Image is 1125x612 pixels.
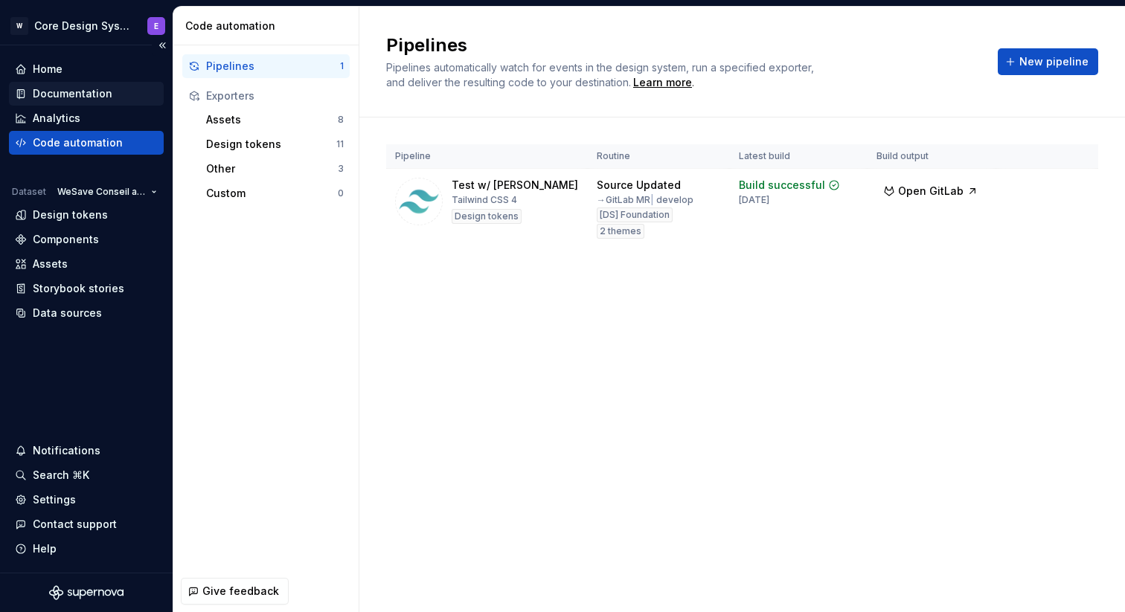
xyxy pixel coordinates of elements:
a: Code automation [9,131,164,155]
span: . [631,77,694,88]
span: Give feedback [202,584,279,599]
div: E [154,20,158,32]
div: Components [33,232,99,247]
div: 11 [336,138,344,150]
a: Learn more [633,75,692,90]
div: Analytics [33,111,80,126]
div: 1 [340,60,344,72]
a: Assets [9,252,164,276]
a: Components [9,228,164,251]
span: Open GitLab [898,184,964,199]
span: WeSave Conseil aaa [57,186,145,198]
div: Home [33,62,62,77]
div: Search ⌘K [33,468,89,483]
button: WeSave Conseil aaa [51,181,164,202]
div: Storybook stories [33,281,124,296]
div: Custom [206,186,338,201]
div: Design tokens [206,137,336,152]
div: Tailwind CSS 4 [452,194,517,206]
button: Help [9,537,164,561]
button: Design tokens11 [200,132,350,156]
th: Routine [588,144,730,169]
th: Latest build [730,144,868,169]
div: Assets [206,112,338,127]
span: | [650,194,654,205]
div: 3 [338,163,344,175]
button: Custom0 [200,181,350,205]
a: Home [9,57,164,81]
span: New pipeline [1019,54,1089,69]
div: 0 [338,187,344,199]
span: 2 themes [600,225,641,237]
span: Pipelines automatically watch for events in the design system, run a specified exporter, and deli... [386,61,817,88]
div: Settings [33,492,76,507]
a: Analytics [9,106,164,130]
div: Source Updated [597,178,681,193]
button: Assets8 [200,108,350,132]
div: Code automation [185,19,353,33]
a: Data sources [9,301,164,325]
div: Code automation [33,135,123,150]
div: Design tokens [452,209,522,224]
div: → GitLab MR develop [597,194,693,206]
a: Settings [9,488,164,512]
div: Data sources [33,306,102,321]
div: Notifications [33,443,100,458]
div: Documentation [33,86,112,101]
button: Contact support [9,512,164,536]
a: Design tokens [9,203,164,227]
a: Documentation [9,82,164,106]
h2: Pipelines [386,33,980,57]
a: Storybook stories [9,277,164,300]
button: Pipelines1 [182,54,350,78]
div: Exporters [206,88,344,103]
button: Notifications [9,439,164,463]
button: Give feedback [181,578,289,605]
div: [DATE] [739,194,769,206]
div: Assets [33,257,68,271]
button: Search ⌘K [9,463,164,487]
svg: Supernova Logo [49,585,124,600]
button: Collapse sidebar [152,35,173,56]
div: Help [33,541,57,556]
div: Dataset [12,186,46,198]
div: Build successful [739,178,825,193]
div: Test w/ [PERSON_NAME] [452,178,578,193]
div: [DS] Foundation [597,207,673,222]
button: Other3 [200,157,350,181]
th: Build output [868,144,996,169]
th: Pipeline [386,144,588,169]
div: Contact support [33,517,117,532]
div: Other [206,161,338,176]
button: Open GitLab [876,178,985,204]
div: 8 [338,114,344,126]
a: Open GitLab [876,187,985,199]
div: Core Design System [34,19,129,33]
button: WCore Design SystemE [3,10,170,42]
div: W [10,17,28,35]
div: Pipelines [206,59,340,74]
div: Design tokens [33,207,108,222]
button: New pipeline [998,48,1098,75]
